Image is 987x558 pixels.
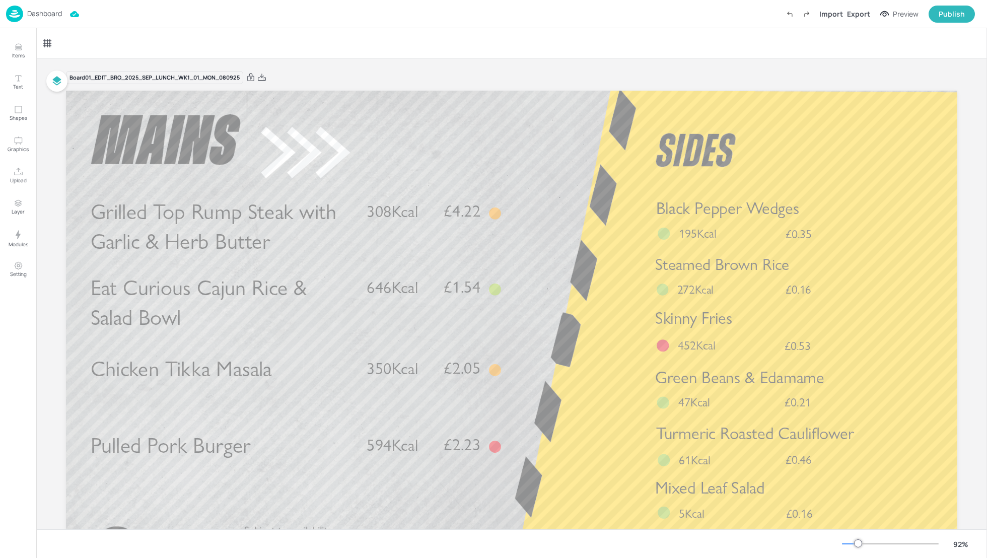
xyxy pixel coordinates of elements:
[91,275,307,331] span: Eat Curious Cajun Rice & Salad Bowl
[677,282,714,297] span: 272Kcal
[786,228,812,240] span: £0.35
[27,10,62,17] p: Dashboard
[656,424,854,444] span: Turmeric Roasted Cauliflower
[781,6,798,23] label: Undo (Ctrl + Z)
[444,437,480,453] span: £2.23
[929,6,975,23] button: Publish
[655,368,824,388] span: Green Beans & Edamame
[444,203,480,220] span: £4.22
[785,396,811,408] span: £0.21
[678,395,710,410] span: 47Kcal
[6,6,23,22] img: logo-86c26b7e.jpg
[655,477,765,498] span: Mixed Leaf Salad
[444,280,480,296] span: £1.54
[679,452,711,467] span: 61Kcal
[874,7,925,22] button: Preview
[91,199,337,255] span: Grilled Top Rump Steak with Garlic & Herb Butter
[786,454,812,466] span: £0.46
[367,202,418,222] span: 308Kcal
[367,435,418,455] span: 594Kcal
[655,255,790,274] span: Steamed Brown Rice
[656,198,799,219] span: Black Pepper Wedges
[819,9,843,19] div: Import
[786,508,813,520] span: £0.16
[367,278,418,298] span: 646Kcal
[66,71,243,85] div: Board 01_EDIT_BRO_2025_SEP_LUNCH_WK1_01_MON_080925
[785,340,811,352] span: £0.53
[679,226,717,241] span: 195Kcal
[893,9,919,20] div: Preview
[655,308,732,328] span: Skinny Fries
[786,284,811,296] span: £0.16
[91,432,251,458] span: Pulled Pork Burger
[679,506,704,521] span: 5Kcal
[847,9,870,19] div: Export
[91,356,272,382] span: Chicken Tikka Masala
[939,9,965,20] div: Publish
[949,539,973,549] div: 92 %
[367,359,418,378] span: 350Kcal
[444,360,480,376] span: £2.05
[798,6,815,23] label: Redo (Ctrl + Y)
[678,338,716,353] span: 452Kcal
